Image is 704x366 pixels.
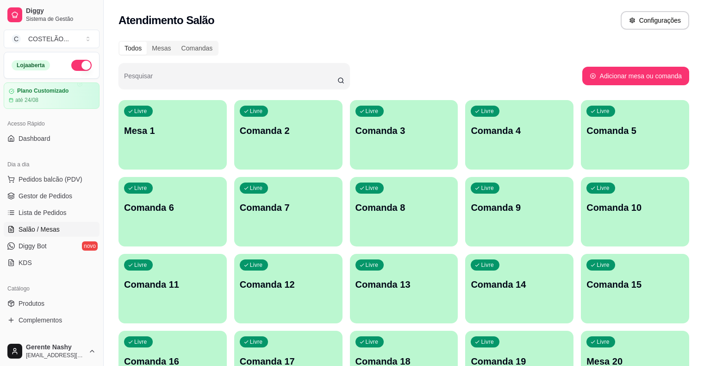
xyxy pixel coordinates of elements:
[597,184,610,192] p: Livre
[355,201,453,214] p: Comanda 8
[28,34,69,44] div: COSTELÃO ...
[124,201,221,214] p: Comanda 6
[240,201,337,214] p: Comanda 7
[4,340,100,362] button: Gerente Nashy[EMAIL_ADDRESS][DOMAIN_NAME]
[621,11,689,30] button: Configurações
[134,261,147,269] p: Livre
[597,261,610,269] p: Livre
[4,296,100,311] a: Produtos
[471,278,568,291] p: Comanda 14
[250,338,263,346] p: Livre
[26,343,85,352] span: Gerente Nashy
[19,208,67,217] span: Lista de Pedidos
[234,177,343,246] button: LivreComanda 7
[240,278,337,291] p: Comanda 12
[19,258,32,267] span: KDS
[581,177,689,246] button: LivreComanda 10
[597,338,610,346] p: Livre
[581,100,689,170] button: LivreComanda 5
[4,239,100,253] a: Diggy Botnovo
[481,338,494,346] p: Livre
[118,13,214,28] h2: Atendimento Salão
[4,157,100,172] div: Dia a dia
[366,261,379,269] p: Livre
[350,254,458,323] button: LivreComanda 13
[350,177,458,246] button: LivreComanda 8
[582,67,689,85] button: Adicionar mesa ou comanda
[234,254,343,323] button: LivreComanda 12
[118,177,227,246] button: LivreComanda 6
[147,42,176,55] div: Mesas
[118,100,227,170] button: LivreMesa 1
[240,124,337,137] p: Comanda 2
[19,175,82,184] span: Pedidos balcão (PDV)
[26,352,85,359] span: [EMAIL_ADDRESS][DOMAIN_NAME]
[581,254,689,323] button: LivreComanda 15
[597,107,610,115] p: Livre
[4,82,100,109] a: Plano Customizadoaté 24/08
[250,184,263,192] p: Livre
[134,107,147,115] p: Livre
[350,100,458,170] button: LivreComanda 3
[71,60,92,71] button: Alterar Status
[134,184,147,192] p: Livre
[17,88,69,95] article: Plano Customizado
[26,7,96,15] span: Diggy
[4,222,100,237] a: Salão / Mesas
[481,261,494,269] p: Livre
[4,189,100,203] a: Gestor de Pedidos
[176,42,218,55] div: Comandas
[4,281,100,296] div: Catálogo
[234,100,343,170] button: LivreComanda 2
[19,225,60,234] span: Salão / Mesas
[119,42,147,55] div: Todos
[586,201,684,214] p: Comanda 10
[586,124,684,137] p: Comanda 5
[19,299,44,308] span: Produtos
[355,124,453,137] p: Comanda 3
[366,338,379,346] p: Livre
[355,278,453,291] p: Comanda 13
[134,338,147,346] p: Livre
[12,34,21,44] span: C
[4,131,100,146] a: Dashboard
[250,261,263,269] p: Livre
[19,134,50,143] span: Dashboard
[366,184,379,192] p: Livre
[4,255,100,270] a: KDS
[4,116,100,131] div: Acesso Rápido
[118,254,227,323] button: LivreComanda 11
[124,278,221,291] p: Comanda 11
[481,184,494,192] p: Livre
[15,96,38,104] article: até 24/08
[124,75,337,84] input: Pesquisar
[481,107,494,115] p: Livre
[19,241,47,251] span: Diggy Bot
[124,124,221,137] p: Mesa 1
[4,205,100,220] a: Lista de Pedidos
[26,15,96,23] span: Sistema de Gestão
[465,100,573,170] button: LivreComanda 4
[12,60,50,70] div: Loja aberta
[471,124,568,137] p: Comanda 4
[471,201,568,214] p: Comanda 9
[4,4,100,26] a: DiggySistema de Gestão
[586,278,684,291] p: Comanda 15
[465,177,573,246] button: LivreComanda 9
[19,191,72,201] span: Gestor de Pedidos
[4,172,100,187] button: Pedidos balcão (PDV)
[4,30,100,48] button: Select a team
[465,254,573,323] button: LivreComanda 14
[250,107,263,115] p: Livre
[366,107,379,115] p: Livre
[4,313,100,328] a: Complementos
[19,316,62,325] span: Complementos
